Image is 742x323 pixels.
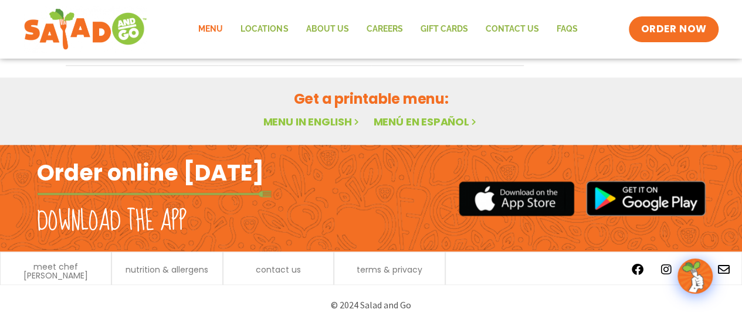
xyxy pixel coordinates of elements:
[459,179,574,217] img: appstore
[37,205,187,238] h2: Download the app
[629,16,718,42] a: ORDER NOW
[547,16,586,43] a: FAQs
[66,89,677,109] h2: Get a printable menu:
[189,16,586,43] nav: Menu
[6,263,105,279] a: meet chef [PERSON_NAME]
[641,22,706,36] span: ORDER NOW
[189,16,232,43] a: Menu
[23,6,147,53] img: new-SAG-logo-768×292
[357,16,411,43] a: Careers
[232,16,297,43] a: Locations
[476,16,547,43] a: Contact Us
[256,266,301,274] a: contact us
[263,114,361,129] a: Menu in English
[586,181,706,216] img: google_play
[37,191,272,197] img: fork
[297,16,357,43] a: About Us
[43,297,700,312] p: © 2024 Salad and Go
[679,260,711,293] img: wpChatIcon
[373,114,479,129] a: Menú en español
[411,16,476,43] a: GIFT CARDS
[357,266,422,274] a: terms & privacy
[37,158,264,187] h2: Order online [DATE]
[126,266,208,274] a: nutrition & allergens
